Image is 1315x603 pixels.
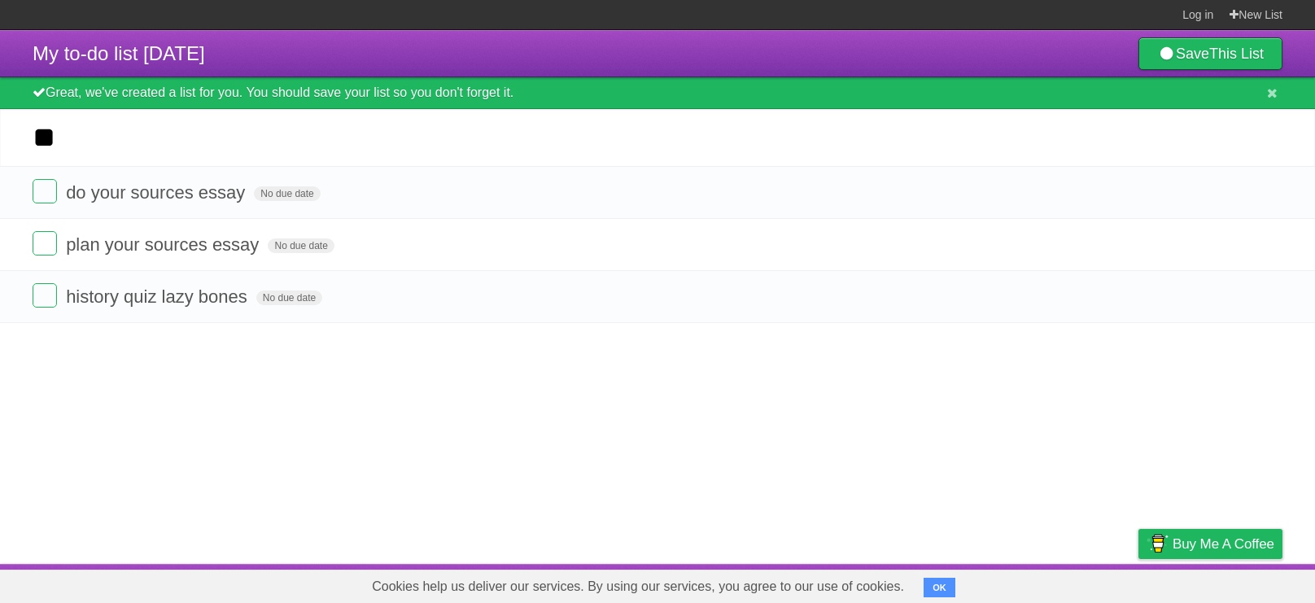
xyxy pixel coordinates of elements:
a: Privacy [1117,568,1160,599]
label: Done [33,283,57,308]
span: No due date [256,291,322,305]
span: do your sources essay [66,182,249,203]
a: Suggest a feature [1180,568,1282,599]
span: plan your sources essay [66,234,263,255]
span: No due date [254,186,320,201]
img: Buy me a coffee [1147,530,1169,557]
span: Buy me a coffee [1173,530,1274,558]
label: Done [33,179,57,203]
span: My to-do list [DATE] [33,42,205,64]
b: This List [1209,46,1264,62]
a: About [922,568,956,599]
span: Cookies help us deliver our services. By using our services, you agree to our use of cookies. [356,570,920,603]
a: SaveThis List [1138,37,1282,70]
a: Developers [976,568,1042,599]
label: Done [33,231,57,256]
span: history quiz lazy bones [66,286,251,307]
a: Terms [1062,568,1098,599]
span: No due date [268,238,334,253]
button: OK [924,578,955,597]
a: Buy me a coffee [1138,529,1282,559]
